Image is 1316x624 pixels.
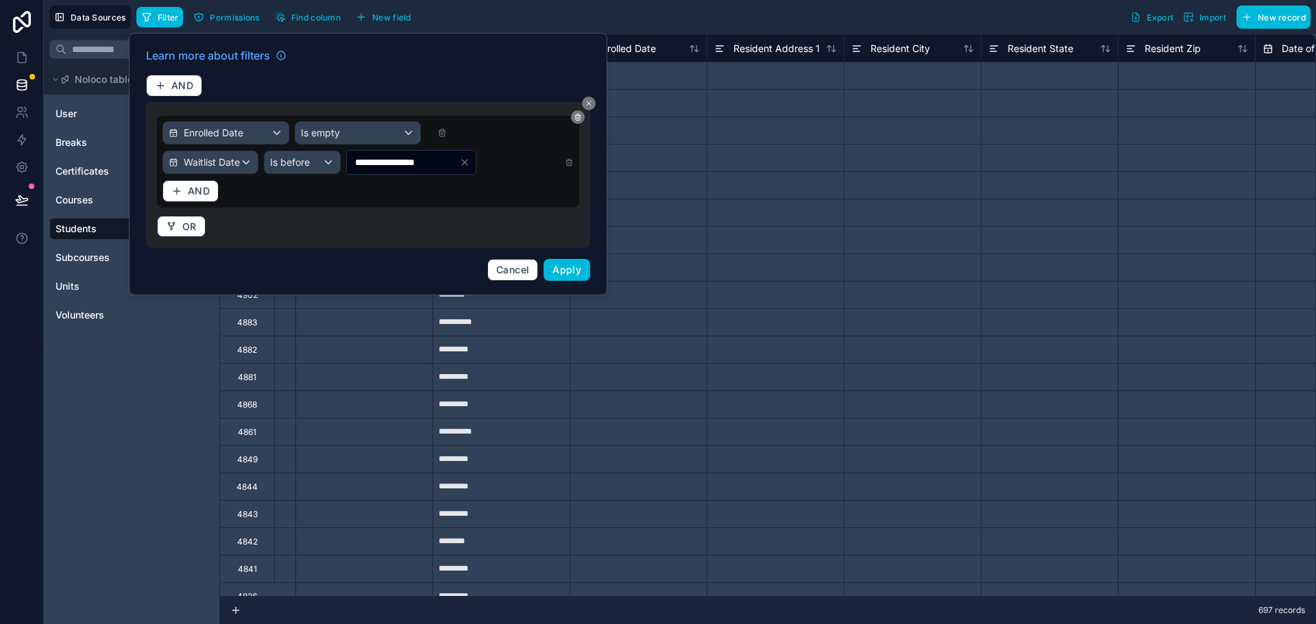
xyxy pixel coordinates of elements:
[291,12,341,23] span: Find column
[162,180,219,202] button: AND
[146,47,270,64] span: Learn more about filters
[295,121,422,145] button: Is empty
[56,279,80,293] span: Units
[71,12,126,23] span: Data Sources
[188,7,269,27] a: Permissions
[237,290,258,301] div: 4902
[351,7,416,27] button: New field
[56,222,97,236] span: Students
[270,155,310,169] span: Is before
[49,103,214,125] div: User
[1145,42,1201,55] span: Resident Zip
[146,47,287,64] a: Learn more about filters
[301,126,340,140] span: Is empty
[146,75,202,97] button: AND
[184,155,240,169] span: Waitlist Date
[56,251,167,264] a: Subcourses
[56,308,167,322] a: Volunteers
[264,151,341,174] button: Is before
[1147,12,1173,23] span: Export
[136,7,184,27] button: Filter
[75,73,138,86] span: Noloco tables
[49,5,131,29] button: Data Sources
[1231,5,1311,29] a: New record
[56,193,93,207] span: Courses
[238,372,256,383] div: 4881
[171,79,193,92] span: AND
[237,345,257,355] div: 4882
[596,42,656,55] span: Enrolled Date
[56,107,77,121] span: User
[1199,12,1226,23] span: Import
[188,7,264,27] button: Permissions
[236,482,258,492] div: 4844
[372,12,411,23] span: New field
[1258,605,1305,616] span: 697 records
[49,189,214,211] div: Courses
[237,454,258,465] div: 4849
[56,279,167,293] a: Units
[237,536,258,547] div: 4842
[56,251,110,264] span: Subcourses
[56,164,109,178] span: Certificates
[49,70,206,89] button: Noloco tables
[459,157,476,168] button: Clear
[1258,12,1306,23] span: New record
[237,509,258,520] div: 4843
[56,164,167,178] a: Certificates
[49,247,214,269] div: Subcourses
[237,399,257,410] div: 4868
[56,107,167,121] a: User
[1008,42,1073,55] span: Resident State
[157,216,206,238] button: OR
[1125,5,1178,29] button: Export
[1178,5,1231,29] button: Import
[162,151,258,174] button: Waitlist Date
[49,275,214,297] div: Units
[496,264,529,275] span: Cancel
[733,42,820,55] span: Resident Address 1
[56,136,87,149] span: Breaks
[210,12,259,23] span: Permissions
[49,132,214,153] div: Breaks
[49,160,214,182] div: Certificates
[56,136,167,149] a: Breaks
[49,304,214,326] div: Volunteers
[188,185,210,197] span: AND
[162,121,289,145] button: Enrolled Date
[270,7,345,27] button: Find column
[238,564,257,575] div: 4841
[158,12,179,23] span: Filter
[56,222,167,236] a: Students
[1236,5,1311,29] button: New record
[552,264,581,275] span: Apply
[544,259,590,281] button: Apply
[870,42,930,55] span: Resident City
[182,221,197,233] span: OR
[238,427,256,438] div: 4861
[56,193,167,207] a: Courses
[487,259,538,281] button: Cancel
[184,126,243,140] span: Enrolled Date
[56,308,104,322] span: Volunteers
[49,218,214,240] div: Students
[237,317,257,328] div: 4883
[237,591,257,602] div: 4826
